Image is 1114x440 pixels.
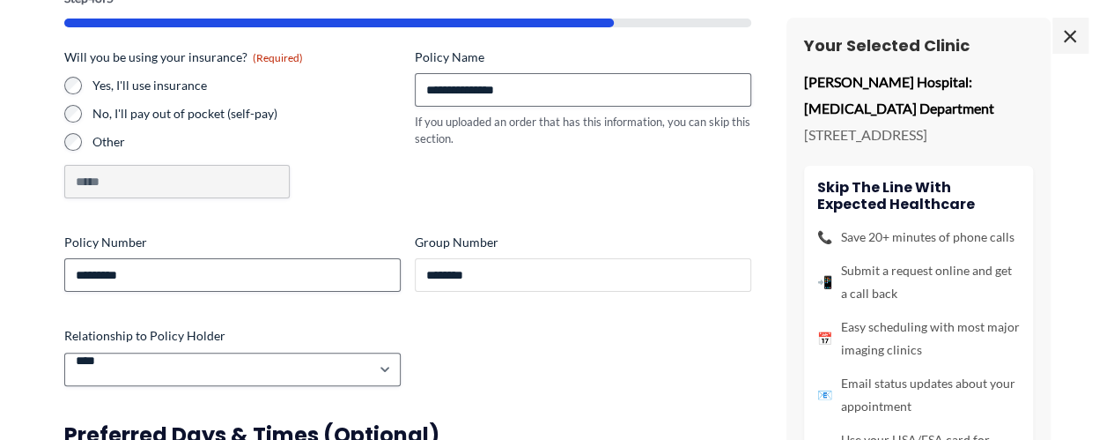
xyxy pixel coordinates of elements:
span: × [1052,18,1088,53]
label: Relationship to Policy Holder [64,327,401,345]
label: No, I'll pay out of pocket (self-pay) [92,105,401,123]
label: Other [92,133,401,151]
li: Save 20+ minutes of phone calls [817,226,1020,249]
div: If you uploaded an order that has this information, you can skip this section. [415,114,751,146]
span: 📲 [817,271,832,294]
span: 📅 [817,327,832,350]
li: Easy scheduling with most major imaging clinics [817,316,1020,362]
p: [PERSON_NAME] Hospital: [MEDICAL_DATA] Department [804,69,1033,121]
span: (Required) [253,51,303,64]
label: Policy Name [415,48,751,66]
h4: Skip the line with Expected Healthcare [817,179,1020,213]
span: 📧 [817,384,832,406]
input: Other Choice, please specify [64,165,290,198]
span: 📞 [817,226,832,249]
h3: Your Selected Clinic [804,35,1033,56]
li: Submit a request online and get a call back [817,259,1020,305]
li: Email status updates about your appointment [817,372,1020,418]
legend: Will you be using your insurance? [64,48,303,66]
label: Group Number [415,234,751,251]
label: Policy Number [64,234,401,251]
label: Yes, I'll use insurance [92,77,401,94]
p: [STREET_ADDRESS] [804,122,1033,148]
